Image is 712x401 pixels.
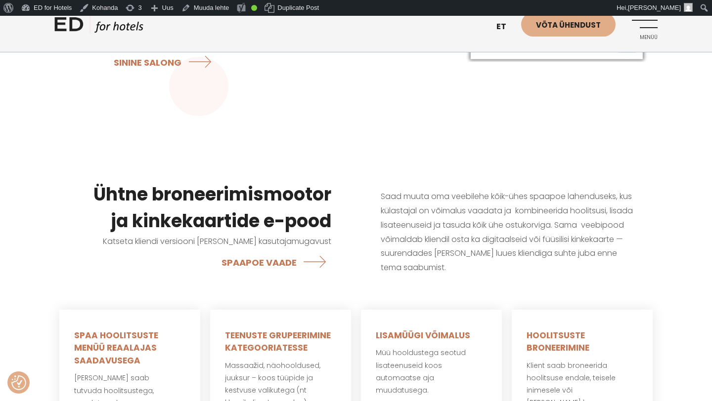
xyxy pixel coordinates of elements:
p: Saad muuta oma veebilehe kõik-ühes spaapoe lahenduseks, kus külastajal on võimalus vaadata ja kom... [381,190,633,275]
img: Revisit consent button [11,375,26,390]
h5: LISAMÜÜGI VÕIMALUS [376,329,487,342]
p: Müü hooldustega seotud lisateenuseid koos automaatse aja muudatusega. [376,347,487,397]
div: Good [251,5,257,11]
span: Menüü [630,35,658,40]
h5: HOOLITSUSTE BRONEERIMINE [527,329,638,355]
a: SPAAPOE VAADE [222,249,331,275]
a: et [491,15,521,39]
h3: Ühtne broneerimismootor ja kinkekaartide e-pood [79,181,331,235]
button: Nõusolekueelistused [11,375,26,390]
a: ED HOTELS [54,15,143,40]
h5: TEENUSTE GRUPEERIMINE KATEGOORIATESSE [225,329,336,355]
a: SININE SALONG [114,49,216,75]
a: Menüü [630,12,658,40]
span: Katseta kliendi versiooni [PERSON_NAME] kasutajamugavust [103,236,331,247]
span: [PERSON_NAME] [628,4,681,11]
h5: SPAA HOOLITSUSTE MENÜÜ REAALAJAS SAADAVUSEGA [74,329,185,367]
a: Võta ühendust [521,12,616,37]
